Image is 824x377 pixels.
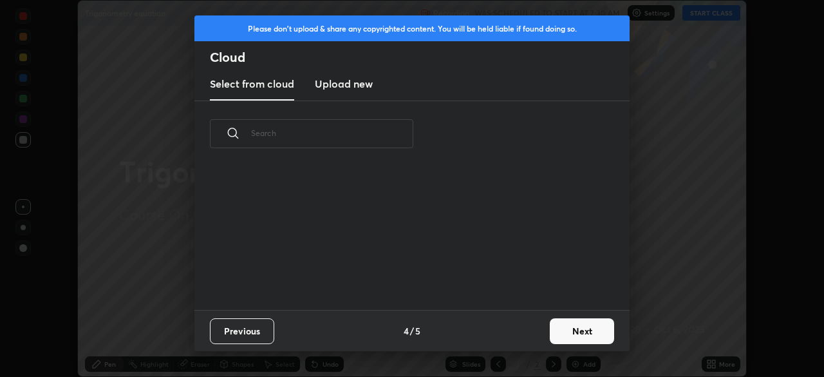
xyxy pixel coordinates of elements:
h4: 5 [415,324,420,338]
div: Please don't upload & share any copyrighted content. You will be held liable if found doing so. [194,15,630,41]
h4: 4 [404,324,409,338]
h3: Upload new [315,76,373,92]
input: Search [251,106,413,160]
button: Previous [210,318,274,344]
h4: / [410,324,414,338]
h3: Select from cloud [210,76,294,92]
button: Next [550,318,614,344]
h2: Cloud [210,49,630,66]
